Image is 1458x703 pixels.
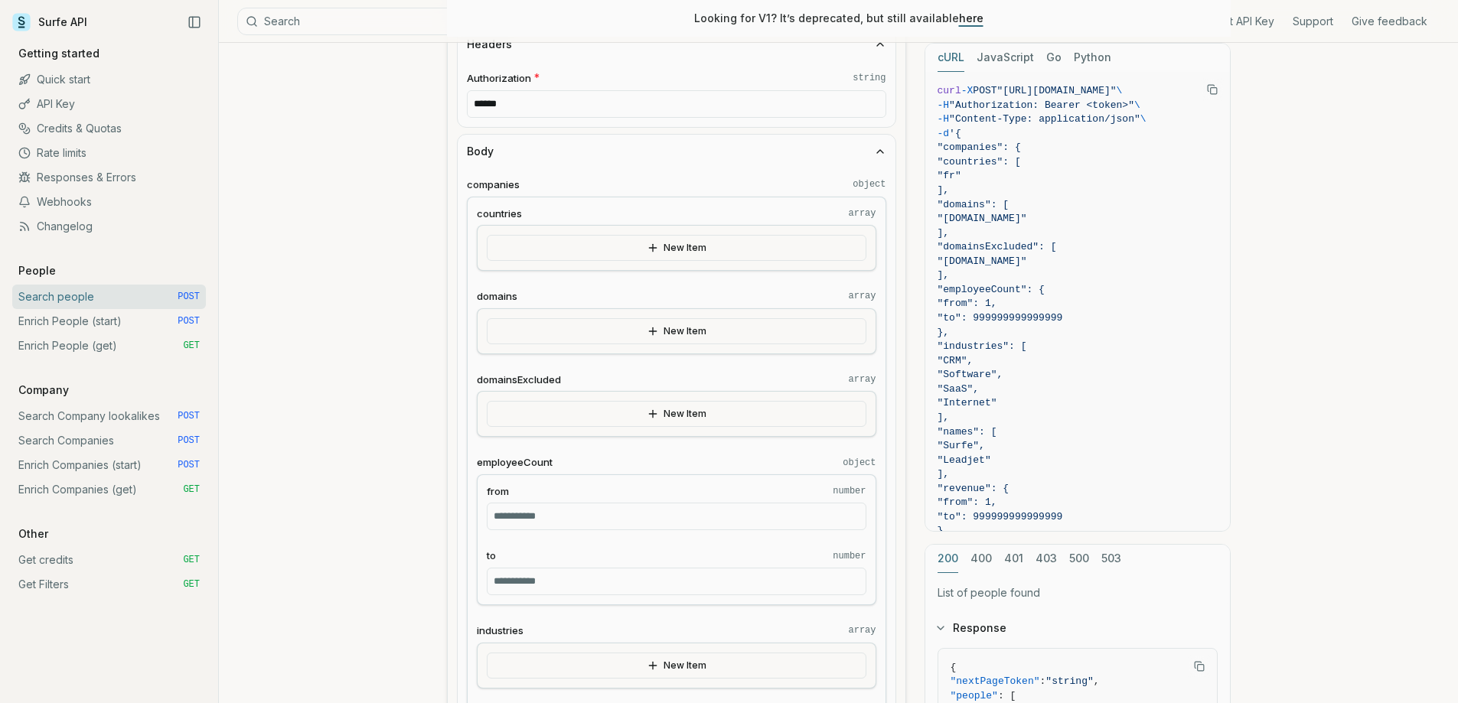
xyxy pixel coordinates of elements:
a: Support [1293,14,1333,29]
button: cURL [938,44,964,72]
code: array [848,290,876,302]
button: Headers [458,28,895,61]
span: "Surfe", [938,440,985,451]
span: ], [938,412,950,423]
span: "domains": [ [938,199,1010,210]
span: }, [938,327,950,338]
span: "Leadjet" [938,454,991,466]
span: : [1040,675,1046,687]
button: Copy Text [1188,655,1211,678]
a: API Key [12,92,206,116]
p: Getting started [12,46,106,61]
span: -X [961,85,974,96]
a: Get Filters GET [12,572,206,597]
code: array [848,373,876,386]
span: GET [183,554,200,566]
span: "Authorization: Bearer <token>" [949,99,1134,111]
span: POST [178,315,200,327]
span: ], [938,468,950,480]
span: employeeCount [477,455,553,470]
a: Enrich Companies (start) POST [12,453,206,477]
button: SearchCtrlK [237,8,620,35]
button: Response [925,608,1230,648]
span: curl [938,85,961,96]
span: '{ [949,128,961,139]
button: Copy Text [1201,78,1224,101]
code: number [833,550,866,562]
p: People [12,263,62,278]
span: ], [938,269,950,281]
span: "Content-Type: application/json" [949,113,1140,125]
span: "companies": { [938,142,1021,153]
span: industries [477,623,524,638]
a: Enrich Companies (get) GET [12,477,206,502]
span: \ [1134,99,1140,111]
code: object [853,178,886,190]
span: "fr" [938,170,961,181]
button: 403 [1036,545,1057,573]
span: companies [467,177,520,192]
button: New Item [487,235,866,261]
a: here [959,11,983,24]
span: : [ [998,690,1016,701]
code: array [848,624,876,636]
span: domains [477,289,517,304]
a: Quick start [12,67,206,92]
code: number [833,485,866,497]
span: GET [183,483,200,496]
span: "nextPageToken" [951,675,1040,687]
span: "SaaS", [938,383,980,395]
button: 503 [1101,545,1121,573]
a: Search people POST [12,285,206,309]
a: Get API Key [1215,14,1274,29]
span: POST [178,434,200,447]
button: 401 [1004,545,1023,573]
span: -d [938,128,950,139]
span: from [487,484,509,499]
button: JavaScript [977,44,1034,72]
a: Search Companies POST [12,428,206,453]
span: -H [938,113,950,125]
button: 400 [970,545,992,573]
span: "revenue": { [938,483,1010,494]
p: Company [12,382,75,398]
a: Enrich People (start) POST [12,309,206,334]
span: "domainsExcluded": [ [938,241,1057,252]
span: Authorization [467,71,531,86]
span: "CRM", [938,355,974,366]
span: "to": 999999999999999 [938,511,1063,522]
code: object [843,457,876,469]
span: countries [477,207,522,221]
a: Give feedback [1352,14,1427,29]
span: "to": 999999999999999 [938,312,1063,324]
span: POST [178,410,200,422]
span: "[URL][DOMAIN_NAME]" [997,85,1117,96]
p: Looking for V1? It’s deprecated, but still available [694,11,983,26]
a: Search Company lookalikes POST [12,404,206,428]
a: Responses & Errors [12,165,206,190]
p: Other [12,526,54,542]
span: POST [973,85,996,96]
span: "from": 1, [938,298,997,309]
button: Collapse Sidebar [183,11,206,34]
span: ], [938,184,950,196]
span: GET [183,340,200,352]
span: "string" [1045,675,1093,687]
button: New Item [487,653,866,679]
span: "names": [ [938,426,997,438]
span: "[DOMAIN_NAME]" [938,213,1027,224]
button: 500 [1069,545,1089,573]
span: "Internet" [938,397,997,408]
span: \ [1117,85,1123,96]
span: POST [178,459,200,471]
span: "people" [951,690,998,701]
a: Changelog [12,214,206,239]
span: "employeeCount": { [938,284,1045,295]
code: array [848,207,876,220]
a: Enrich People (get) GET [12,334,206,358]
code: string [853,72,886,84]
span: \ [1140,113,1147,125]
span: { [951,662,957,673]
span: domainsExcluded [477,373,561,387]
span: "Software", [938,369,1003,380]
